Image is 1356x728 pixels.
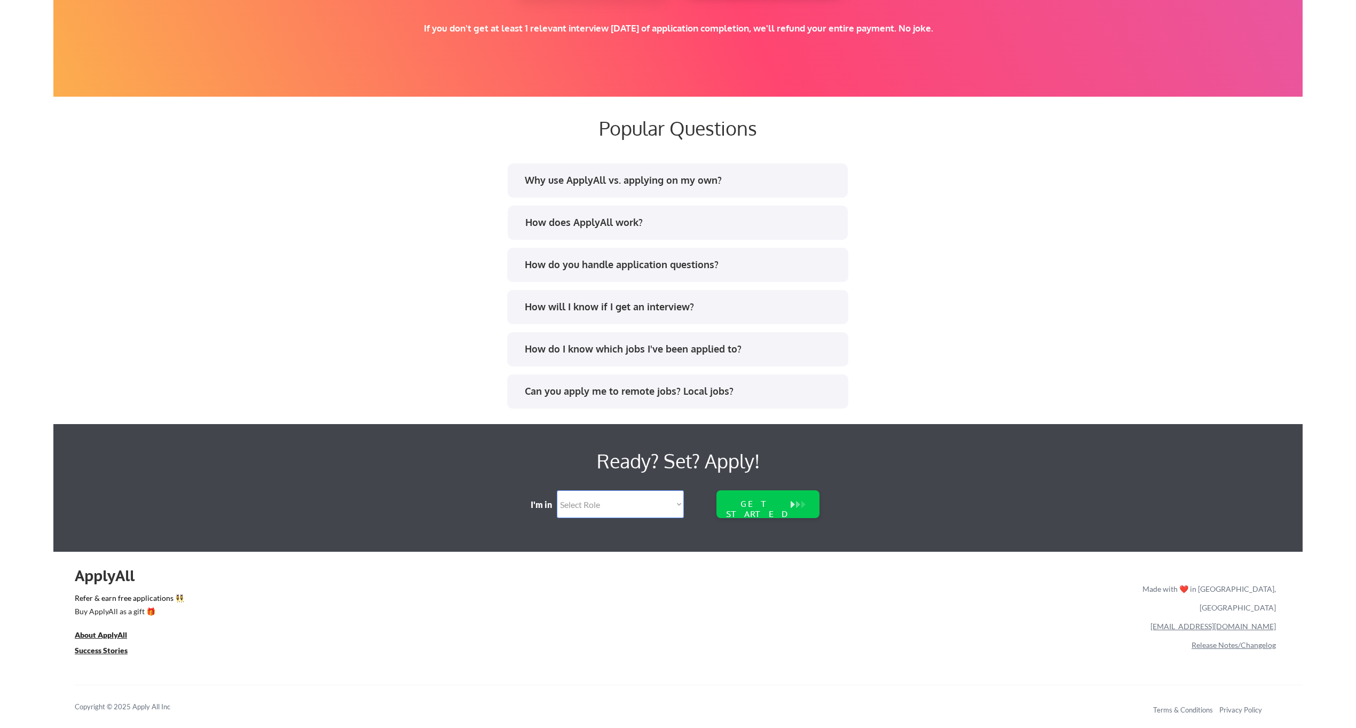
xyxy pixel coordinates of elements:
[531,499,559,511] div: I'm in
[723,499,792,519] div: GET STARTED
[75,594,919,606] a: Refer & earn free applications 👯‍♀️
[422,116,934,139] div: Popular Questions
[525,342,838,356] div: How do I know which jobs I've been applied to?
[525,258,838,271] div: How do you handle application questions?
[75,608,182,615] div: Buy ApplyAll as a gift 🎁
[75,645,142,658] a: Success Stories
[1150,622,1276,631] a: [EMAIL_ADDRESS][DOMAIN_NAME]
[525,385,838,398] div: Can you apply me to remote jobs? Local jobs?
[75,630,127,639] u: About ApplyAll
[75,702,198,713] div: Copyright © 2025 Apply All Inc
[239,22,1118,34] div: If you don't get at least 1 relevant interview [DATE] of application completion, we'll refund you...
[1219,706,1262,714] a: Privacy Policy
[1192,640,1276,649] a: Release Notes/Changelog
[525,174,838,187] div: Why use ApplyAll vs. applying on my own?
[525,300,838,314] div: How will I know if I get an interview?
[525,216,839,229] div: How does ApplyAll work?
[1153,706,1213,714] a: Terms & Conditions
[75,629,142,643] a: About ApplyAll
[203,445,1153,476] div: Ready? Set? Apply!
[75,567,147,585] div: ApplyAll
[1138,580,1276,617] div: Made with ❤️ in [GEOGRAPHIC_DATA], [GEOGRAPHIC_DATA]
[75,606,182,619] a: Buy ApplyAll as a gift 🎁
[75,646,128,655] u: Success Stories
